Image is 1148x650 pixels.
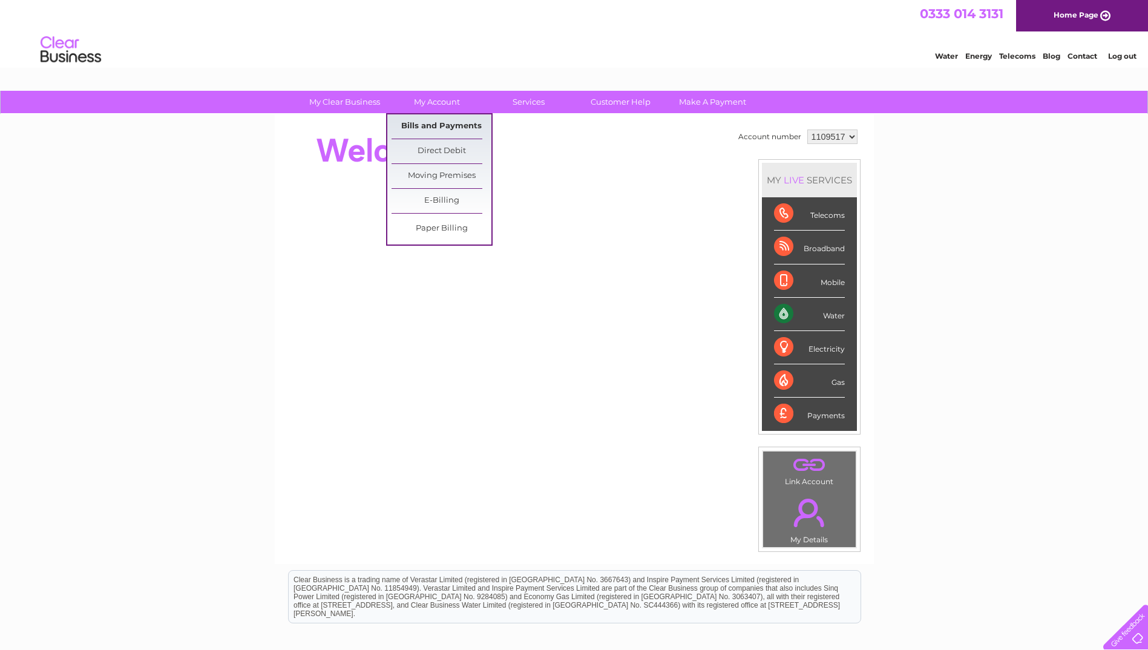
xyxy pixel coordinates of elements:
[571,91,671,113] a: Customer Help
[935,51,958,61] a: Water
[999,51,1035,61] a: Telecoms
[774,197,845,231] div: Telecoms
[774,264,845,298] div: Mobile
[1068,51,1097,61] a: Contact
[766,491,853,534] a: .
[392,164,491,188] a: Moving Premises
[1108,51,1137,61] a: Log out
[965,51,992,61] a: Energy
[289,7,861,59] div: Clear Business is a trading name of Verastar Limited (registered in [GEOGRAPHIC_DATA] No. 3667643...
[774,398,845,430] div: Payments
[392,139,491,163] a: Direct Debit
[774,364,845,398] div: Gas
[774,231,845,264] div: Broadband
[40,31,102,68] img: logo.png
[295,91,395,113] a: My Clear Business
[392,114,491,139] a: Bills and Payments
[774,331,845,364] div: Electricity
[735,126,804,147] td: Account number
[774,298,845,331] div: Water
[766,455,853,476] a: .
[663,91,763,113] a: Make A Payment
[781,174,807,186] div: LIVE
[387,91,487,113] a: My Account
[763,488,856,548] td: My Details
[392,189,491,213] a: E-Billing
[920,6,1003,21] a: 0333 014 3131
[763,451,856,489] td: Link Account
[479,91,579,113] a: Services
[392,217,491,241] a: Paper Billing
[762,163,857,197] div: MY SERVICES
[1043,51,1060,61] a: Blog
